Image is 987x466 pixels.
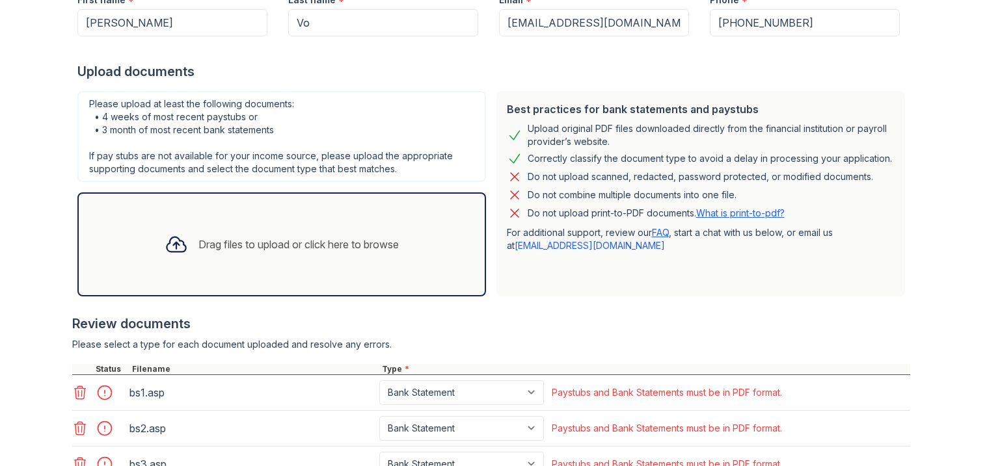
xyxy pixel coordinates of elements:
[528,151,892,166] div: Correctly classify the document type to avoid a delay in processing your application.
[696,207,785,218] a: What is print-to-pdf?
[77,91,486,182] div: Please upload at least the following documents: • 4 weeks of most recent paystubs or • 3 month of...
[507,101,895,117] div: Best practices for bank statements and paystubs
[528,207,785,220] p: Do not upload print-to-PDF documents.
[528,122,895,148] div: Upload original PDF files downloaded directly from the financial institution or payroll provider’...
[129,382,374,403] div: bs1.asp
[129,364,379,374] div: Filename
[93,364,129,374] div: Status
[77,62,910,81] div: Upload documents
[507,226,895,252] p: For additional support, review our , start a chat with us below, or email us at
[552,422,782,435] div: Paystubs and Bank Statements must be in PDF format.
[652,227,669,238] a: FAQ
[379,364,910,374] div: Type
[515,240,665,251] a: [EMAIL_ADDRESS][DOMAIN_NAME]
[528,187,737,203] div: Do not combine multiple documents into one file.
[528,169,873,185] div: Do not upload scanned, redacted, password protected, or modified documents.
[552,386,782,399] div: Paystubs and Bank Statements must be in PDF format.
[129,418,374,439] div: bs2.asp
[198,237,399,252] div: Drag files to upload or click here to browse
[72,338,910,351] div: Please select a type for each document uploaded and resolve any errors.
[72,315,910,333] div: Review documents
